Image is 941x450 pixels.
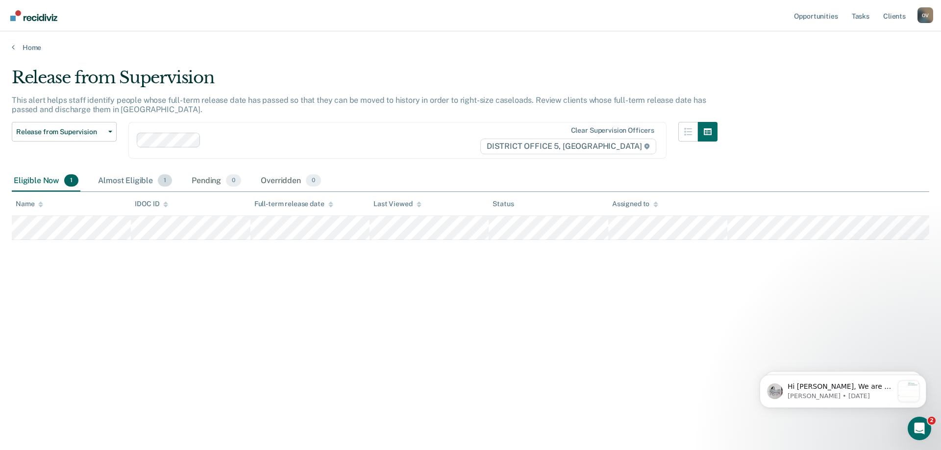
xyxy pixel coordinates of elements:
[12,170,80,192] div: Eligible Now1
[43,27,149,279] span: Hi [PERSON_NAME], We are so excited to announce a brand new feature: AI case note search! 📣 Findi...
[96,170,174,192] div: Almost Eligible1
[158,174,172,187] span: 1
[12,122,117,142] button: Release from Supervision
[43,37,149,46] p: Message from Kim, sent 6d ago
[12,95,706,114] p: This alert helps staff identify people whose full-term release date has passed so that they can b...
[917,7,933,23] button: Profile dropdown button
[16,128,104,136] span: Release from Supervision
[908,417,931,440] iframe: Intercom live chat
[135,200,168,208] div: IDOC ID
[64,174,78,187] span: 1
[10,10,57,21] img: Recidiviz
[190,170,243,192] div: Pending0
[373,200,421,208] div: Last Viewed
[571,126,654,135] div: Clear supervision officers
[612,200,658,208] div: Assigned to
[306,174,321,187] span: 0
[493,200,514,208] div: Status
[480,139,656,154] span: DISTRICT OFFICE 5, [GEOGRAPHIC_DATA]
[226,174,241,187] span: 0
[16,200,43,208] div: Name
[928,417,936,425] span: 2
[12,68,718,95] div: Release from Supervision
[745,355,941,424] iframe: Intercom notifications message
[917,7,933,23] div: O V
[12,43,929,52] a: Home
[259,170,323,192] div: Overridden0
[254,200,333,208] div: Full-term release date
